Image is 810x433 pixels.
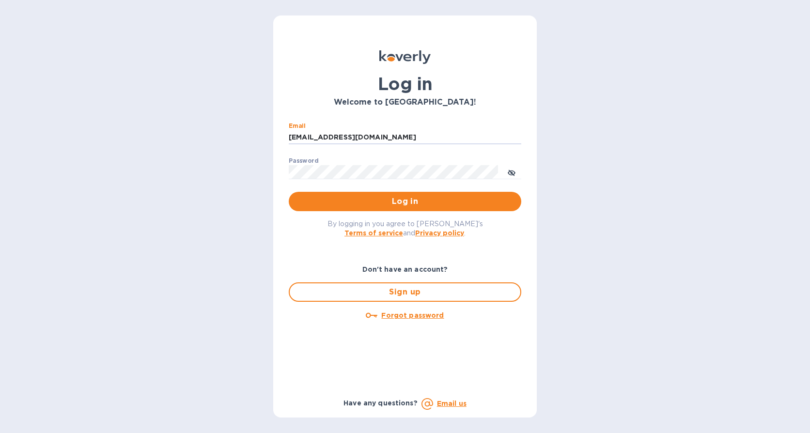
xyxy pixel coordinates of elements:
[297,286,513,298] span: Sign up
[289,123,306,129] label: Email
[289,192,521,211] button: Log in
[296,196,514,207] span: Log in
[289,74,521,94] h1: Log in
[289,158,318,164] label: Password
[343,399,418,407] b: Have any questions?
[289,98,521,107] h3: Welcome to [GEOGRAPHIC_DATA]!
[289,282,521,302] button: Sign up
[379,50,431,64] img: Koverly
[415,229,464,237] a: Privacy policy
[327,220,483,237] span: By logging in you agree to [PERSON_NAME]'s and .
[381,311,444,319] u: Forgot password
[502,162,521,182] button: toggle password visibility
[362,265,448,273] b: Don't have an account?
[344,229,403,237] a: Terms of service
[289,130,521,145] input: Enter email address
[437,400,467,407] a: Email us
